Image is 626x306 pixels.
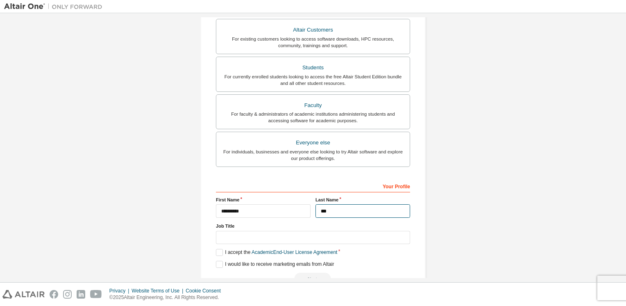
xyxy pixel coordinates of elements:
img: Altair One [4,2,107,11]
img: facebook.svg [50,290,58,299]
label: I would like to receive marketing emails from Altair [216,261,334,268]
p: © 2025 Altair Engineering, Inc. All Rights Reserved. [109,294,226,301]
label: Job Title [216,223,410,229]
div: Altair Customers [221,24,405,36]
div: Faculty [221,100,405,111]
div: For faculty & administrators of academic institutions administering students and accessing softwa... [221,111,405,124]
label: First Name [216,196,311,203]
div: Your Profile [216,179,410,192]
img: youtube.svg [90,290,102,299]
img: linkedin.svg [77,290,85,299]
div: Privacy [109,288,132,294]
div: Everyone else [221,137,405,148]
img: instagram.svg [63,290,72,299]
div: For currently enrolled students looking to access the free Altair Student Edition bundle and all ... [221,73,405,87]
div: For individuals, businesses and everyone else looking to try Altair software and explore our prod... [221,148,405,162]
label: I accept the [216,249,337,256]
div: Cookie Consent [186,288,225,294]
div: Website Terms of Use [132,288,186,294]
div: Read and acccept EULA to continue [216,273,410,285]
label: Last Name [315,196,410,203]
div: For existing customers looking to access software downloads, HPC resources, community, trainings ... [221,36,405,49]
div: Students [221,62,405,73]
a: Academic End-User License Agreement [252,249,337,255]
img: altair_logo.svg [2,290,45,299]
